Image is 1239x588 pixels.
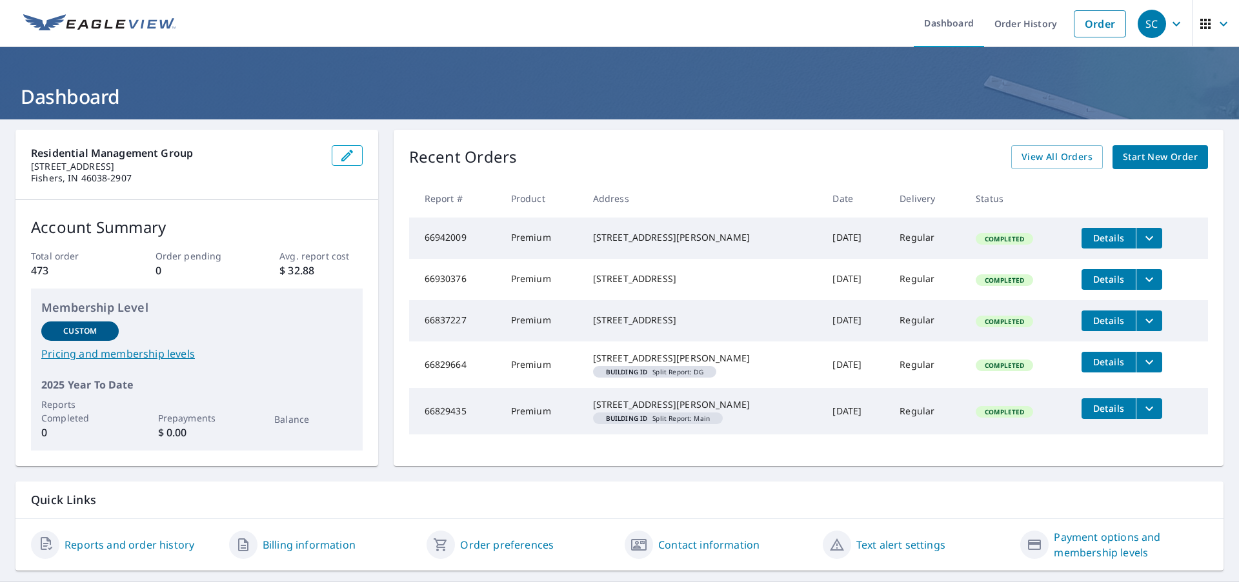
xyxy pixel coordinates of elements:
p: Prepayments [158,411,236,425]
span: Details [1089,314,1128,327]
a: Reports and order history [65,537,194,553]
p: $ 32.88 [279,263,362,278]
em: Building ID [606,415,648,421]
a: Contact information [658,537,760,553]
p: Recent Orders [409,145,518,169]
span: Completed [977,407,1032,416]
span: Details [1089,232,1128,244]
span: Completed [977,234,1032,243]
button: filesDropdownBtn-66942009 [1136,228,1162,248]
a: Start New Order [1113,145,1208,169]
a: Pricing and membership levels [41,346,352,361]
div: [STREET_ADDRESS] [593,314,812,327]
p: 0 [41,425,119,440]
td: Regular [889,218,965,259]
th: Status [965,179,1071,218]
span: Details [1089,356,1128,368]
span: Start New Order [1123,149,1198,165]
button: detailsBtn-66942009 [1082,228,1136,248]
p: Quick Links [31,492,1208,508]
a: Text alert settings [856,537,945,553]
img: EV Logo [23,14,176,34]
th: Date [822,179,889,218]
em: Building ID [606,369,648,375]
span: Split Report: Main [598,415,718,421]
td: Regular [889,388,965,434]
td: Regular [889,341,965,388]
td: [DATE] [822,341,889,388]
td: [DATE] [822,300,889,341]
p: Reports Completed [41,398,119,425]
th: Report # [409,179,501,218]
td: Premium [501,259,583,300]
span: Details [1089,402,1128,414]
div: [STREET_ADDRESS][PERSON_NAME] [593,352,812,365]
td: [DATE] [822,388,889,434]
th: Product [501,179,583,218]
td: 66829664 [409,341,501,388]
p: $ 0.00 [158,425,236,440]
p: 473 [31,263,114,278]
td: 66837227 [409,300,501,341]
td: Regular [889,300,965,341]
th: Address [583,179,823,218]
span: Split Report: DG [598,369,711,375]
td: [DATE] [822,218,889,259]
td: 66930376 [409,259,501,300]
button: filesDropdownBtn-66829664 [1136,352,1162,372]
a: Order preferences [460,537,554,553]
td: 66942009 [409,218,501,259]
button: filesDropdownBtn-66837227 [1136,310,1162,331]
p: Balance [274,412,352,426]
p: [STREET_ADDRESS] [31,161,321,172]
div: [STREET_ADDRESS] [593,272,812,285]
td: Premium [501,218,583,259]
button: detailsBtn-66837227 [1082,310,1136,331]
button: detailsBtn-66930376 [1082,269,1136,290]
p: 2025 Year To Date [41,377,352,392]
span: View All Orders [1022,149,1093,165]
a: Order [1074,10,1126,37]
a: Billing information [263,537,356,553]
span: Completed [977,361,1032,370]
td: 66829435 [409,388,501,434]
button: detailsBtn-66829664 [1082,352,1136,372]
td: Premium [501,388,583,434]
div: SC [1138,10,1166,38]
p: Membership Level [41,299,352,316]
span: Completed [977,276,1032,285]
div: [STREET_ADDRESS][PERSON_NAME] [593,231,812,244]
td: [DATE] [822,259,889,300]
td: Premium [501,300,583,341]
h1: Dashboard [15,83,1224,110]
p: Account Summary [31,216,363,239]
td: Premium [501,341,583,388]
a: Payment options and membership levels [1054,529,1208,560]
p: Avg. report cost [279,249,362,263]
td: Regular [889,259,965,300]
div: [STREET_ADDRESS][PERSON_NAME] [593,398,812,411]
p: 0 [156,263,238,278]
span: Completed [977,317,1032,326]
p: Fishers, IN 46038-2907 [31,172,321,184]
p: Total order [31,249,114,263]
button: filesDropdownBtn-66930376 [1136,269,1162,290]
th: Delivery [889,179,965,218]
span: Details [1089,273,1128,285]
button: filesDropdownBtn-66829435 [1136,398,1162,419]
p: Order pending [156,249,238,263]
p: Residential Management Group [31,145,321,161]
a: View All Orders [1011,145,1103,169]
p: Custom [63,325,97,337]
button: detailsBtn-66829435 [1082,398,1136,419]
